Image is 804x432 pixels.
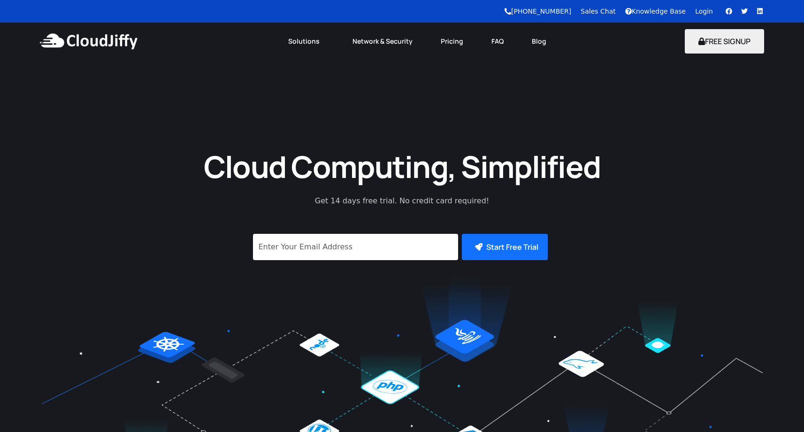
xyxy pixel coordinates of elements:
[273,195,531,207] p: Get 14 days free trial. No credit card required!
[625,8,686,15] a: Knowledge Base
[685,29,764,54] button: FREE SIGNUP
[427,31,477,52] a: Pricing
[191,147,613,186] h1: Cloud Computing, Simplified
[274,31,338,52] a: Solutions
[462,234,548,260] button: Start Free Trial
[338,31,427,52] a: Network & Security
[581,8,615,15] a: Sales Chat
[518,31,560,52] a: Blog
[685,36,764,46] a: FREE SIGNUP
[695,8,713,15] a: Login
[477,31,518,52] a: FAQ
[253,234,458,260] input: Enter Your Email Address
[505,8,571,15] a: [PHONE_NUMBER]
